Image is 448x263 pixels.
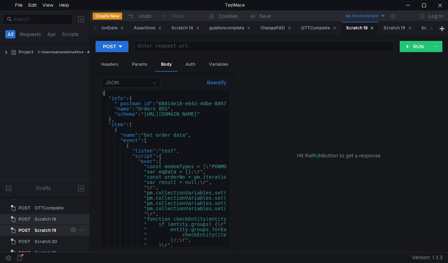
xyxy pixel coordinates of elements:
div: Scratch 19 [35,225,56,236]
button: All [5,30,15,38]
div: Scratch 21 [35,248,56,258]
input: Search... [13,15,69,23]
div: Cookies [219,12,238,20]
div: Scratch 18 [35,214,56,225]
div: OTTComplete [301,24,336,32]
button: Beautify [204,78,229,87]
div: Assertions [134,24,162,32]
div: Params [126,58,153,71]
div: OTTComplete [35,203,64,213]
button: Api [45,30,58,38]
button: Create New [93,13,122,20]
button: Undo [122,11,156,21]
div: Auth [180,58,201,71]
div: Body [155,58,177,72]
span: POST [19,203,30,213]
div: Scratch 19 [384,24,412,32]
span: RUN [312,152,323,159]
div: Project [19,47,34,57]
div: guidioncomplete [209,24,251,32]
span: Version: 1.3.3 [412,253,442,263]
div: ChangePAD [260,24,291,32]
button: POST [96,41,128,52]
div: Drafts [36,184,51,192]
button: No Environment [337,10,386,22]
div: Headers [96,58,124,71]
div: Redo [172,12,184,20]
span: POST [19,214,30,225]
div: POST [103,43,116,50]
span: Hit the button to get a response [297,152,380,159]
span: POST [19,248,30,258]
div: C:\Users\salvatoi\OneDrive - AMDOCS\Backup Folders\Documents\testmace\Project [38,47,180,57]
button: RUN [400,41,431,52]
div: Scratch 14 [171,24,199,32]
button: Redo [156,11,189,21]
div: Log In [428,12,443,20]
span: POST [19,236,30,247]
div: No Environment [345,13,379,20]
div: Scratch 20 [35,236,57,247]
button: Requests [17,30,43,38]
span: POST [19,225,30,236]
div: Save [259,14,271,19]
button: Scripts [60,30,81,38]
div: Variables [203,58,234,71]
div: Undo [139,12,152,20]
div: Scratch 18 [346,24,374,32]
